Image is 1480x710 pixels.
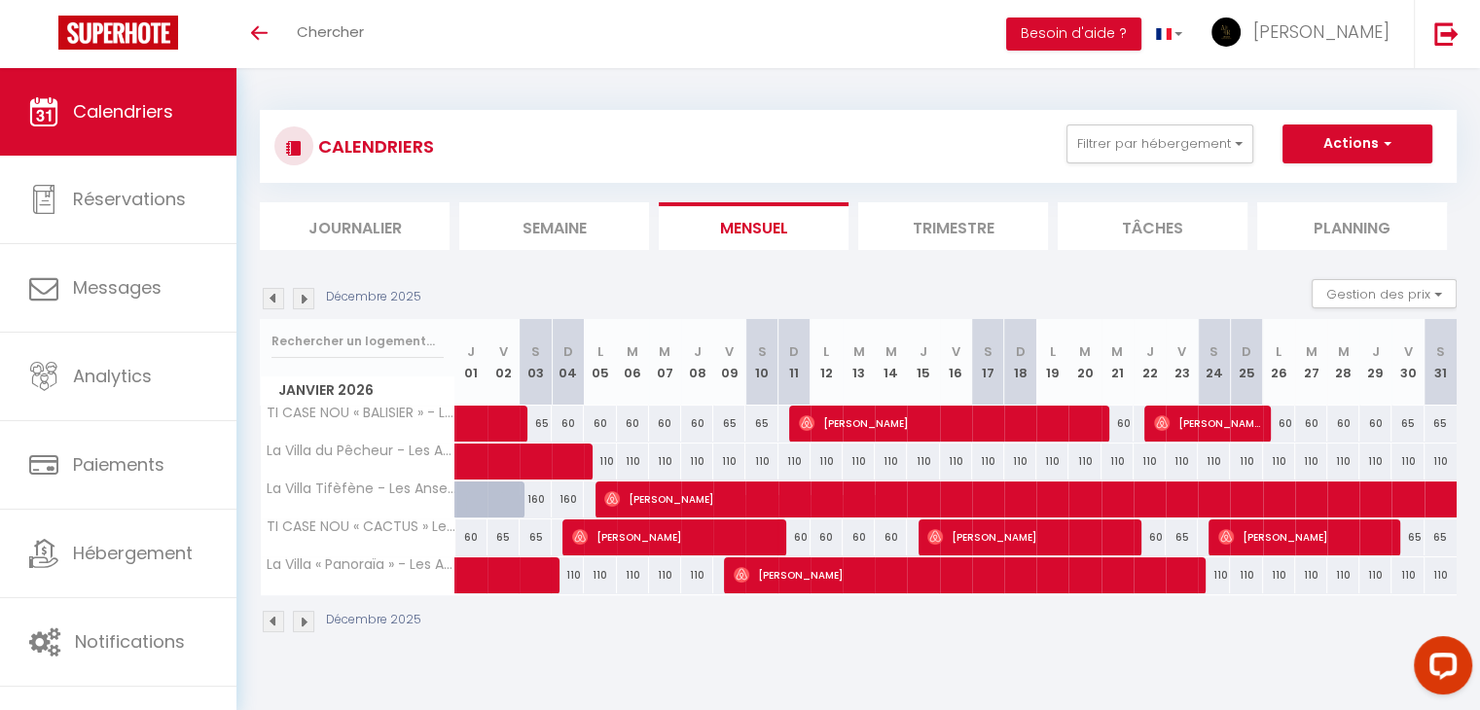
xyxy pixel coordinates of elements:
th: 12 [811,319,843,406]
th: 05 [584,319,616,406]
div: 60 [875,519,907,555]
button: Gestion des prix [1312,279,1457,308]
div: 65 [713,406,745,442]
div: 60 [1101,406,1134,442]
abbr: V [952,342,960,361]
div: 60 [1134,519,1166,555]
div: 110 [1263,557,1295,593]
div: 110 [1134,444,1166,479]
div: 110 [1004,444,1036,479]
div: 60 [584,406,616,442]
div: 110 [1198,444,1230,479]
abbr: S [531,342,540,361]
abbr: M [659,342,670,361]
abbr: M [627,342,638,361]
span: Paiements [73,452,164,477]
div: 60 [455,519,487,555]
abbr: V [1403,342,1412,361]
div: 65 [1391,519,1424,555]
abbr: M [1111,342,1123,361]
img: logout [1434,21,1459,46]
button: Filtrer par hébergement [1066,124,1253,163]
abbr: M [885,342,897,361]
div: 110 [1359,557,1391,593]
div: 110 [778,444,811,479]
p: Décembre 2025 [326,611,421,629]
div: 65 [1391,406,1424,442]
abbr: V [1177,342,1186,361]
div: 65 [1425,406,1457,442]
th: 23 [1166,319,1198,406]
span: Chercher [297,21,364,42]
span: La Villa Tifèfène - Les Anses d'Arlet [264,481,458,496]
abbr: M [1305,342,1317,361]
abbr: D [1016,342,1026,361]
th: 18 [1004,319,1036,406]
abbr: L [597,342,603,361]
th: 19 [1036,319,1068,406]
div: 60 [681,406,713,442]
div: 110 [811,444,843,479]
abbr: L [823,342,829,361]
span: Janvier 2026 [261,376,454,405]
div: 110 [1391,444,1424,479]
li: Journalier [260,202,450,250]
div: 110 [1101,444,1134,479]
div: 110 [907,444,939,479]
img: ... [1211,18,1241,47]
th: 28 [1327,319,1359,406]
div: 110 [1036,444,1068,479]
p: Décembre 2025 [326,288,421,306]
th: 09 [713,319,745,406]
span: Analytics [73,364,152,388]
th: 04 [552,319,584,406]
span: Hébergement [73,541,193,565]
div: 110 [1327,444,1359,479]
div: 60 [843,519,875,555]
abbr: L [1276,342,1281,361]
li: Semaine [459,202,649,250]
div: 60 [617,406,649,442]
div: 110 [681,557,713,593]
span: Calendriers [73,99,173,124]
div: 110 [1230,444,1262,479]
button: Actions [1282,124,1432,163]
span: [PERSON_NAME] [1154,405,1261,442]
th: 16 [940,319,972,406]
abbr: S [1436,342,1445,361]
th: 07 [649,319,681,406]
button: Besoin d'aide ? [1006,18,1141,51]
th: 20 [1068,319,1101,406]
div: 110 [1425,444,1457,479]
div: 65 [745,406,777,442]
div: 110 [713,444,745,479]
li: Trimestre [858,202,1048,250]
th: 29 [1359,319,1391,406]
div: 110 [1295,444,1327,479]
div: 60 [778,519,811,555]
abbr: S [1209,342,1218,361]
div: 60 [1327,406,1359,442]
th: 06 [617,319,649,406]
th: 15 [907,319,939,406]
img: Super Booking [58,16,178,50]
abbr: L [1050,342,1056,361]
span: [PERSON_NAME] [572,518,776,555]
th: 30 [1391,319,1424,406]
span: [PERSON_NAME] [1218,518,1390,555]
div: 160 [520,481,552,517]
div: 110 [649,444,681,479]
abbr: D [789,342,799,361]
th: 17 [972,319,1004,406]
th: 27 [1295,319,1327,406]
th: 08 [681,319,713,406]
abbr: D [1242,342,1251,361]
div: 110 [843,444,875,479]
abbr: J [467,342,475,361]
div: 110 [940,444,972,479]
div: 110 [617,557,649,593]
div: 110 [1198,557,1230,593]
span: Messages [73,275,162,300]
th: 25 [1230,319,1262,406]
div: 110 [1295,557,1327,593]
